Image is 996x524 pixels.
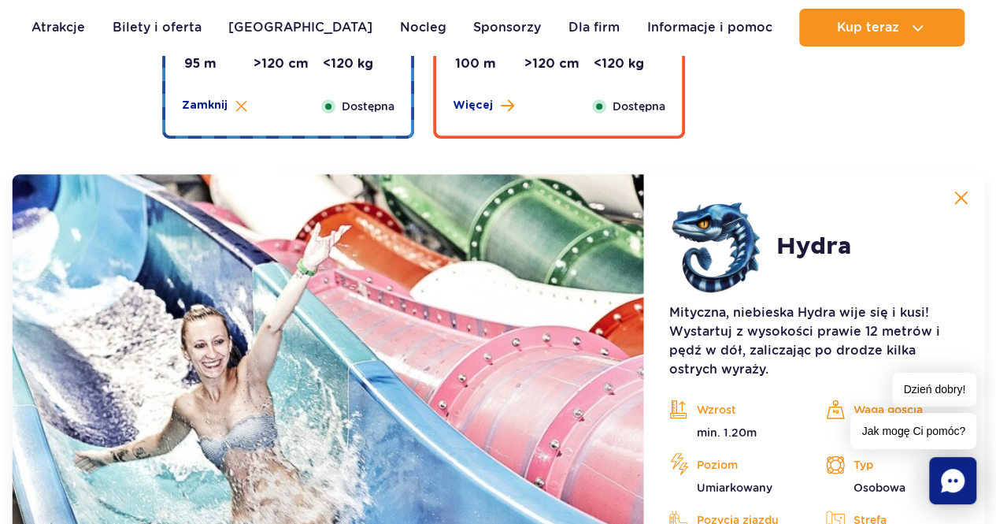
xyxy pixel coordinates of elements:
[836,20,898,35] span: Kup teraz
[646,9,772,46] a: Informacje i pomoc
[669,199,764,294] img: 683e9ec0cbacc283990474.png
[453,98,493,113] span: Więcej
[182,98,247,113] button: Zamknij
[826,398,959,422] p: Waga gościa
[228,9,372,46] a: [GEOGRAPHIC_DATA]
[113,9,202,46] a: Bilety i oferta
[184,55,254,72] dd: 95 m
[254,55,323,72] dd: >120 cm
[182,98,228,113] span: Zamknij
[669,425,802,440] p: min. 1.20m
[776,232,852,261] h2: Hydra
[826,425,959,440] p: 1 os. max. 120 kg
[613,98,665,115] span: Dostępna
[453,98,514,113] button: Więcej
[929,457,976,504] div: Chat
[455,55,524,72] dd: 100 m
[594,55,663,72] dd: <120 kg
[669,480,802,496] p: Umiarkowany
[342,98,394,115] span: Dostępna
[826,453,959,477] p: Typ
[568,9,620,46] a: Dla firm
[669,398,802,422] p: Wzrost
[524,55,594,72] dd: >120 cm
[669,303,959,379] p: Mityczna, niebieska Hydra wije się i kusi! Wystartuj z wysokości prawie 12 metrów i pędź w dół, z...
[799,9,965,46] button: Kup teraz
[850,413,976,449] span: Jak mogę Ci pomóc?
[400,9,446,46] a: Nocleg
[31,9,85,46] a: Atrakcje
[323,55,392,72] dd: <120 kg
[473,9,541,46] a: Sponsorzy
[892,373,976,407] span: Dzień dobry!
[826,480,959,496] p: Osobowa
[669,453,802,477] p: Poziom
